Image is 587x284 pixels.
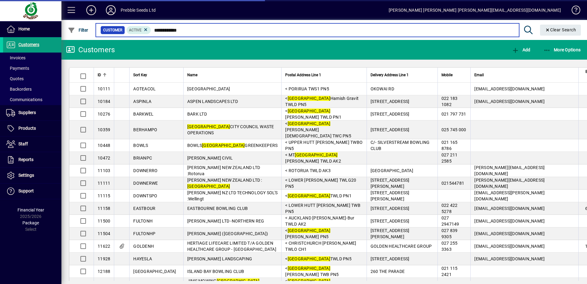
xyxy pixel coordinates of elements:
span: [GEOGRAPHIC_DATA] [371,168,413,173]
span: [EMAIL_ADDRESS][DOMAIN_NAME] [474,219,545,223]
div: Mobile [441,72,467,78]
span: < Hamish Gravit TWLD PN5 [285,96,359,107]
span: 10359 [98,127,110,132]
span: 10448 [98,143,110,148]
span: < [PERSON_NAME] PN5 [285,228,330,239]
span: 11504 [98,231,110,236]
span: GOLDENH [133,244,154,249]
span: Add [512,47,530,52]
span: HERTIAGE LIFECARE LIMITED T/A GOLDEN HEALTHCARE GROUP - [GEOGRAPHIC_DATA] [187,241,276,252]
a: Support [3,183,61,199]
span: 11111 [98,181,110,186]
a: Invoices [3,53,61,63]
span: Active [129,28,142,32]
a: Payments [3,63,61,73]
span: 10472 [98,156,110,160]
span: FULTONHP [133,231,155,236]
span: [PERSON_NAME][EMAIL_ADDRESS][DOMAIN_NAME] [474,165,545,176]
span: Postal Address Line 1 [285,72,321,78]
button: Profile [101,5,121,16]
span: 11158 [98,206,110,211]
span: [PERSON_NAME] ([GEOGRAPHIC_DATA]) [187,231,268,236]
span: < TWLD PN5 [285,256,352,261]
span: [PERSON_NAME] NZ LTD TECHNOLOGY SOL'S :Wellingt [187,190,278,201]
div: ID [98,72,110,78]
span: [EMAIL_ADDRESS][DOMAIN_NAME] [474,256,545,261]
span: Quotes [6,76,24,81]
span: ASPEN LANDSCAPES LTD [187,99,238,104]
span: EASTBOUR [133,206,155,211]
a: Home [3,22,61,37]
em: [GEOGRAPHIC_DATA] [288,266,330,271]
span: [PERSON_NAME][EMAIL_ADDRESS][DOMAIN_NAME] [474,178,545,189]
span: 021 165 8786 [441,140,458,151]
a: Reports [3,152,61,168]
span: 027 255 3363 [441,241,458,252]
span: FULTONH [133,219,153,223]
mat-chip: Activation Status: Active [126,26,151,34]
span: 027 839 9305 [441,228,458,239]
span: [EMAIL_ADDRESS][DOMAIN_NAME] [474,99,545,104]
em: [GEOGRAPHIC_DATA] [288,96,330,101]
span: HAYESLA [133,256,152,261]
span: Payments [6,66,29,71]
span: 11928 [98,256,110,261]
span: Staff [18,141,28,146]
span: < PORIRUA TWS1 PN5 [285,86,329,91]
span: [EMAIL_ADDRESS][DOMAIN_NAME] [474,86,545,91]
span: ID [98,72,101,78]
span: Mobile [441,72,453,78]
em: [GEOGRAPHIC_DATA] [202,143,245,148]
span: 10184 [98,99,110,104]
span: 260 THE PARADE [371,269,405,274]
span: DOWNERWE [133,181,158,186]
span: 021 797 731 [441,112,466,116]
span: 11500 [98,219,110,223]
span: [PERSON_NAME] CIVIL [187,156,233,160]
em: [GEOGRAPHIC_DATA] [288,228,330,233]
div: Email [474,72,575,78]
span: 027 2947149 [441,215,459,227]
span: [EMAIL_ADDRESS][DOMAIN_NAME] [474,244,545,249]
a: Staff [3,136,61,152]
em: [GEOGRAPHIC_DATA] [288,193,330,198]
span: Email [474,72,484,78]
a: Products [3,121,61,136]
em: [GEOGRAPHIC_DATA] [288,108,330,113]
span: 10276 [98,112,110,116]
span: 021544781 [441,181,464,186]
span: Package [22,220,39,225]
span: [PERSON_NAME] NEW ZEALAND LTD :Rotorua [187,165,260,176]
span: [STREET_ADDRESS] [371,256,410,261]
span: < TWLD PN1 [285,193,352,198]
span: GOLDEN HEALTHCARE GROUP [371,244,432,249]
button: Clear [540,25,581,36]
span: Financial Year [17,207,44,212]
span: Communications [6,97,42,102]
a: Backorders [3,84,61,94]
span: 11103 [98,168,110,173]
em: [GEOGRAPHIC_DATA] [288,121,330,126]
span: Reports [18,157,33,162]
span: Support [18,188,34,193]
button: Filter [66,25,90,36]
span: Clear Search [545,27,576,32]
span: [GEOGRAPHIC_DATA] [133,269,176,274]
span: 025 745 000 [441,127,466,132]
span: Sort Key [133,72,147,78]
span: Delivery Address Line 1 [371,72,409,78]
span: [EMAIL_ADDRESS][DOMAIN_NAME] [474,206,545,211]
span: 12188 [98,269,110,274]
span: BARKWEL [133,112,154,116]
span: Filter [68,28,88,33]
em: [GEOGRAPHIC_DATA] [288,256,330,261]
span: [STREET_ADDRESS][PERSON_NAME] [371,228,410,239]
span: < [PERSON_NAME][DEMOGRAPHIC_DATA] TWC PN5 [285,121,351,138]
em: [GEOGRAPHIC_DATA] [295,152,337,157]
span: Products [18,126,36,131]
span: Suppliers [18,110,36,115]
span: < ROTORUA TWLD AK3 [285,168,331,173]
span: BRIANPC [133,156,152,160]
span: 11622 [98,244,110,249]
div: Customers [66,45,115,55]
